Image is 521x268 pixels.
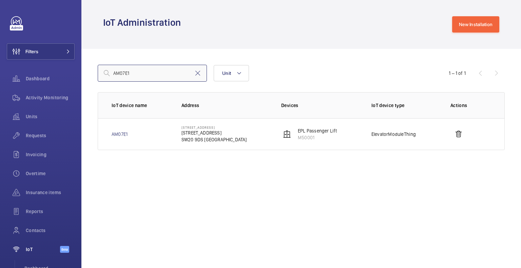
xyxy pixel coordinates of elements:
[298,134,337,141] p: M50001
[371,102,440,109] p: IoT device type
[26,151,75,158] span: Invoicing
[26,132,75,139] span: Requests
[26,208,75,215] span: Reports
[26,94,75,101] span: Activity Monitoring
[181,129,247,136] p: [STREET_ADDRESS]
[26,170,75,177] span: Overtime
[7,43,75,60] button: Filters
[450,102,491,109] p: Actions
[181,125,247,129] p: [STREET_ADDRESS]
[26,227,75,234] span: Contacts
[371,131,416,138] p: ElevatorModuleThing
[298,127,337,134] p: EPL Passenger Lift
[214,65,249,81] button: Unit
[112,131,128,138] a: AM07E1
[103,16,185,29] h1: IoT Administration
[449,70,466,77] div: 1 – 1 of 1
[181,136,247,143] p: SW20 9DS [GEOGRAPHIC_DATA]
[25,48,38,55] span: Filters
[112,102,171,109] p: IoT device name
[26,189,75,196] span: Insurance items
[26,113,75,120] span: Units
[222,70,231,76] span: Unit
[283,130,291,138] img: elevator.svg
[26,75,75,82] span: Dashboard
[181,102,270,109] p: Address
[26,246,60,253] span: IoT
[60,246,69,253] span: Beta
[98,65,207,82] input: Enter IoT Thing Name
[452,16,499,33] a: New Installation
[281,102,361,109] p: Devices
